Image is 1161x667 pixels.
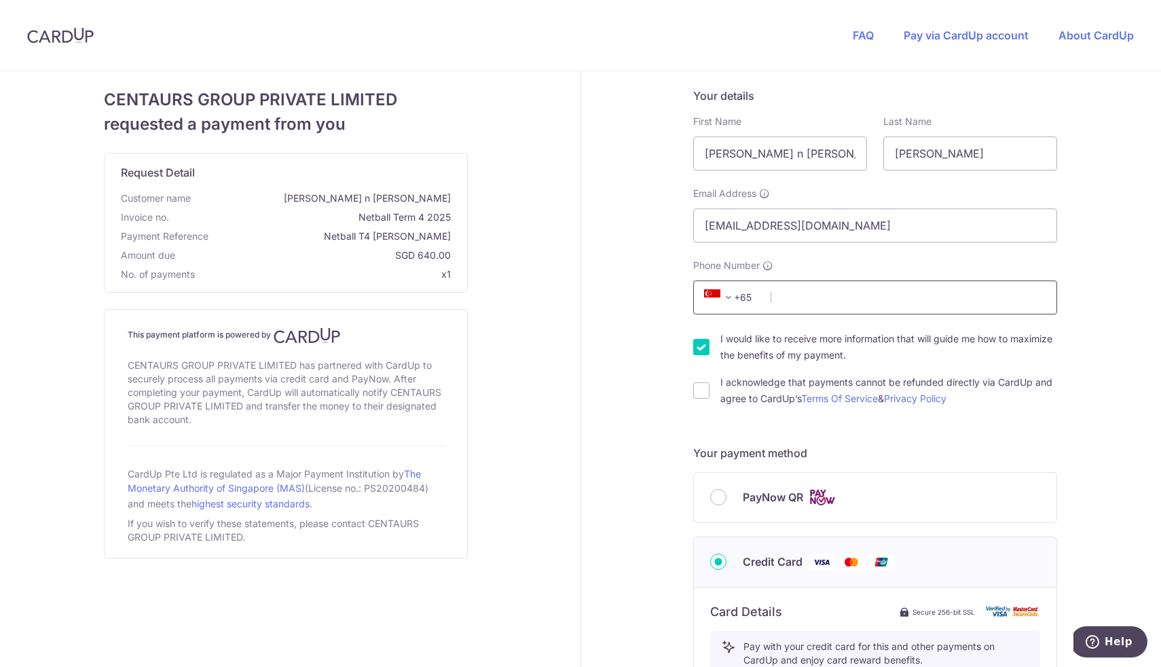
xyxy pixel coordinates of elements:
span: +65 [700,289,761,306]
h6: Card Details [710,604,782,620]
img: CardUp [274,327,340,344]
img: card secure [986,606,1040,617]
span: Amount due [121,249,175,262]
span: requested a payment from you [104,112,468,137]
span: x1 [441,268,451,280]
span: Netball Term 4 2025 [174,211,451,224]
img: Visa [808,554,835,571]
span: Netball T4 [PERSON_NAME] [214,230,451,243]
span: [PERSON_NAME] n [PERSON_NAME] [196,192,451,205]
input: Email address [693,209,1057,242]
span: Customer name [121,192,191,205]
span: translation missing: en.request_detail [121,166,195,179]
a: highest security standards [191,498,310,509]
span: translation missing: en.payment_reference [121,230,208,242]
a: FAQ [853,29,874,42]
input: First name [693,137,867,170]
span: Secure 256-bit SSL [913,607,975,617]
span: +65 [704,289,737,306]
span: No. of payments [121,268,195,281]
span: PayNow QR [743,489,803,505]
a: Pay via CardUp account [904,29,1029,42]
img: Union Pay [868,554,895,571]
label: First Name [693,115,741,128]
h4: This payment platform is powered by [128,327,444,344]
img: Mastercard [838,554,865,571]
h5: Your details [693,88,1057,104]
span: CENTAURS GROUP PRIVATE LIMITED [104,88,468,112]
span: Email Address [693,187,756,200]
label: I would like to receive more information that will guide me how to maximize the benefits of my pa... [720,331,1057,363]
div: Credit Card Visa Mastercard Union Pay [710,554,1040,571]
img: CardUp [27,27,94,43]
a: About CardUp [1058,29,1134,42]
h5: Your payment method [693,445,1057,461]
label: I acknowledge that payments cannot be refunded directly via CardUp and agree to CardUp’s & [720,374,1057,407]
input: Last name [883,137,1057,170]
div: PayNow QR Cards logo [710,489,1040,506]
a: Privacy Policy [884,393,946,404]
label: Last Name [883,115,932,128]
span: Phone Number [693,259,760,272]
div: If you wish to verify these statements, please contact CENTAURS GROUP PRIVATE LIMITED. [128,514,444,547]
span: Invoice no. [121,211,169,224]
span: Credit Card [743,554,803,570]
span: SGD 640.00 [181,249,451,262]
iframe: Opens a widget where you can find more information [1073,626,1147,660]
div: CardUp Pte Ltd is regulated as a Major Payment Institution by (License no.: PS20200484) and meets... [128,463,444,514]
img: Cards logo [809,489,836,506]
div: CENTAURS GROUP PRIVATE LIMITED has partnered with CardUp to securely process all payments via cre... [128,356,444,429]
a: Terms Of Service [801,393,878,404]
